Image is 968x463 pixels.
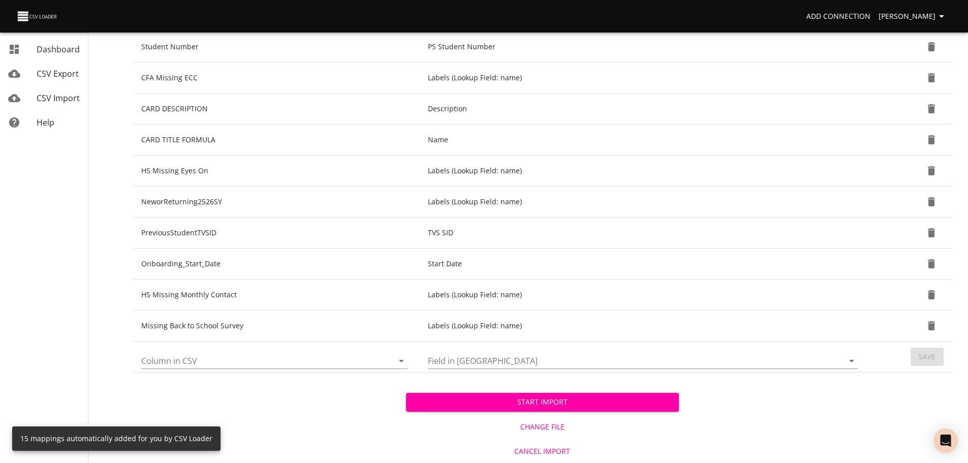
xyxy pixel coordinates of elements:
button: Delete [919,97,944,121]
button: Delete [919,221,944,245]
td: Student Number [133,32,420,63]
div: 15 mappings automatically added for you by CSV Loader [20,429,212,448]
td: PreviousStudentTVSID [133,218,420,249]
span: Add Connection [806,10,870,23]
span: Dashboard [37,44,80,55]
td: CARD DESCRIPTION [133,94,420,125]
td: Onboarding_Start_Date [133,249,420,280]
button: Delete [919,283,944,307]
td: TVS SID [420,218,870,249]
td: Labels (Lookup Field: name) [420,280,870,311]
button: Open [394,354,409,368]
td: Description [420,94,870,125]
button: Delete [919,314,944,338]
span: Help [37,117,54,128]
span: CSV Export [37,68,79,79]
button: Delete [919,159,944,183]
span: CSV Import [37,92,80,104]
td: Missing Back to School Survey [133,311,420,342]
td: CFA Missing ECC [133,63,420,94]
td: Name [420,125,870,156]
div: Open Intercom Messenger [933,428,958,453]
button: Delete [919,190,944,214]
td: Start Date [420,249,870,280]
a: Add Connection [802,7,875,26]
button: Delete [919,128,944,152]
td: CARD TITLE FORMULA [133,125,420,156]
button: Cancel Import [406,442,679,461]
span: Cancel Import [410,445,675,458]
td: Labels (Lookup Field: name) [420,311,870,342]
button: [PERSON_NAME] [875,7,952,26]
button: Open [845,354,859,368]
img: CSV Loader [16,9,59,23]
td: NeworReturning2526SY [133,187,420,218]
button: Change File [406,418,679,437]
span: [PERSON_NAME] [879,10,948,23]
span: Start Import [414,396,671,409]
td: PS Student Number [420,32,870,63]
td: HS Missing Monthly Contact [133,280,420,311]
td: Labels (Lookup Field: name) [420,156,870,187]
button: Delete [919,252,944,276]
td: Labels (Lookup Field: name) [420,63,870,94]
button: Delete [919,35,944,59]
td: Labels (Lookup Field: name) [420,187,870,218]
td: HS Missing Eyes On [133,156,420,187]
button: Start Import [406,393,679,412]
span: Change File [410,421,675,434]
button: Delete [919,66,944,90]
